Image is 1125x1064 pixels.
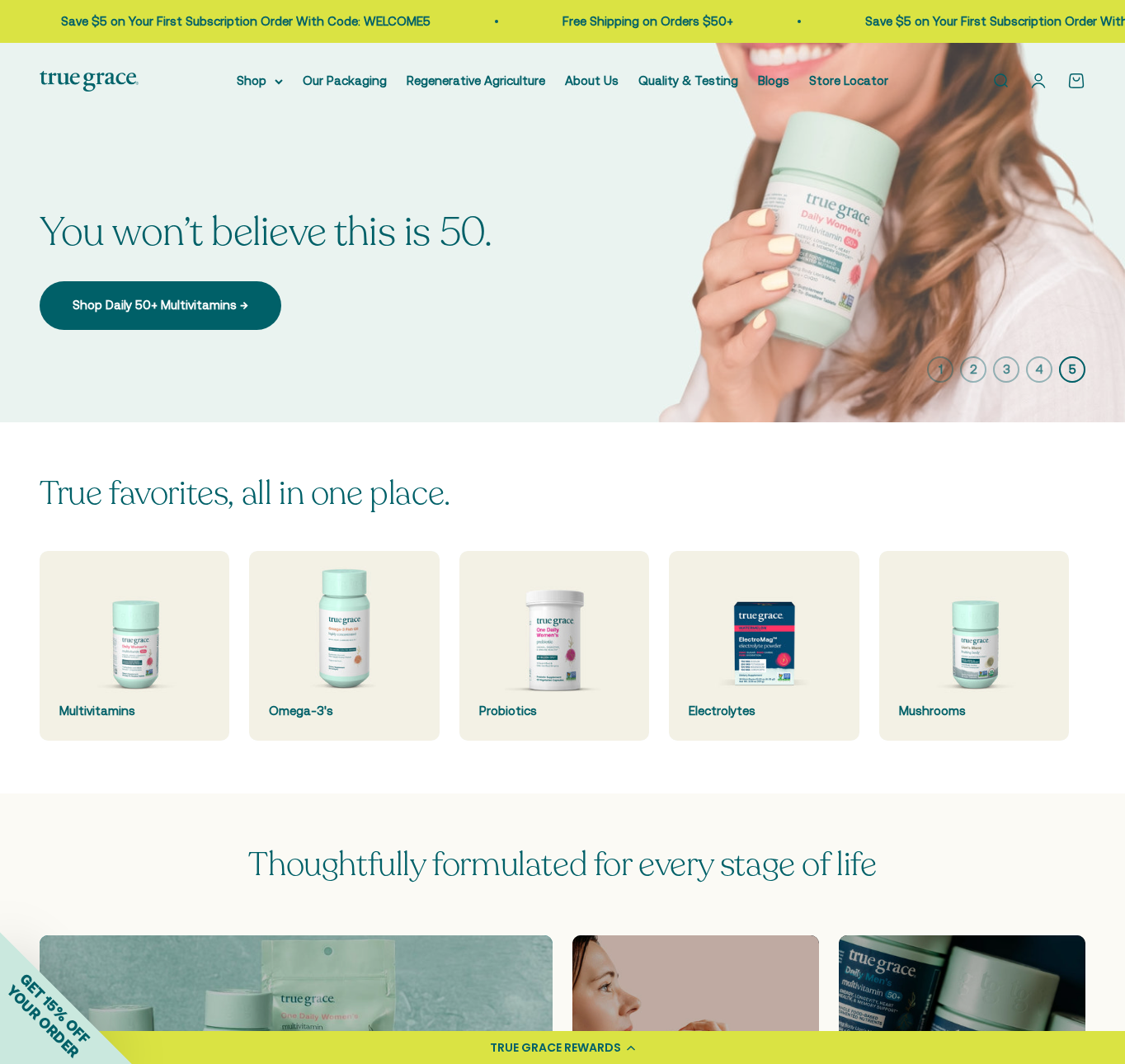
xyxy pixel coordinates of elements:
a: Probiotics [459,551,649,741]
a: Regenerative Agriculture [407,73,545,87]
a: Omega-3's [249,551,439,741]
div: Electrolytes [689,701,839,721]
a: Store Locator [809,73,888,87]
a: Our Packaging [303,73,387,87]
a: About Us [565,73,619,87]
button: 2 [960,356,986,383]
button: 5 [1059,356,1085,383]
split-lines: You won’t believe this is 50. [40,205,492,259]
a: Quality & Testing [638,73,738,87]
div: Multivitamins [59,701,209,721]
div: Probiotics [479,701,629,721]
div: TRUE GRACE REWARDS [490,1039,621,1057]
a: Multivitamins [40,551,229,741]
span: YOUR ORDER [3,982,82,1061]
button: 3 [993,356,1019,383]
span: GET 15% OFF [16,970,93,1047]
a: Blogs [758,73,789,87]
split-lines: True favorites, all in one place. [40,471,450,516]
div: Omega-3's [269,701,419,721]
button: 4 [1026,356,1052,383]
span: Thoughtfully formulated for every stage of life [248,842,876,887]
a: Electrolytes [669,551,859,741]
p: Save $5 on Your First Subscription Order With Code: WELCOME5 [60,12,430,31]
a: Shop Daily 50+ Multivitamins → [40,281,281,329]
summary: Shop [237,71,283,91]
a: Mushrooms [879,551,1069,741]
div: Mushrooms [899,701,1049,721]
a: Free Shipping on Orders $50+ [562,14,732,28]
button: 1 [927,356,953,383]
